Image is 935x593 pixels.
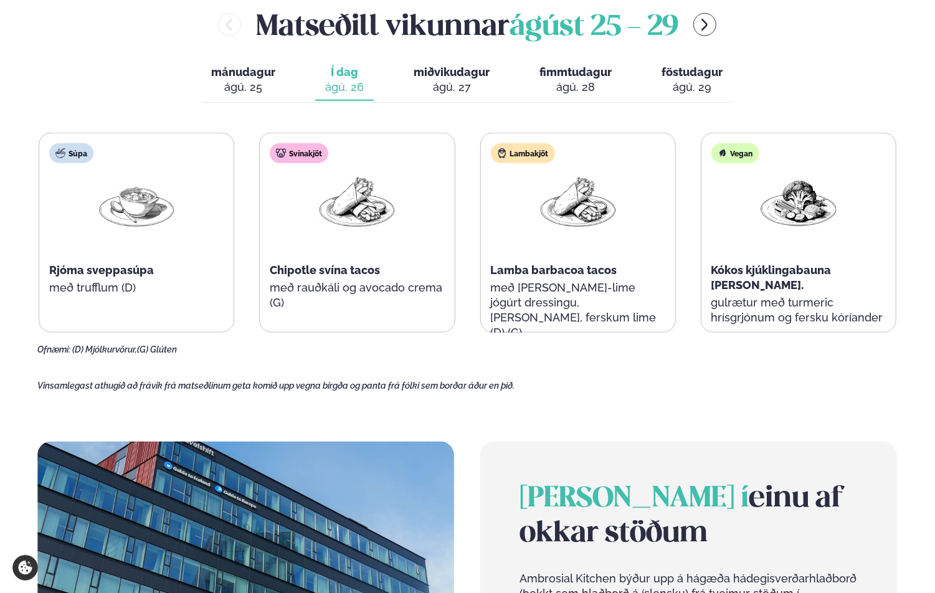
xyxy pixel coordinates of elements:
span: Lamba barbacoa tacos [491,263,617,277]
div: Lambakjöt [491,143,555,163]
div: ágú. 29 [662,80,723,95]
img: Vegan.png [759,173,838,231]
span: Ofnæmi: [37,344,70,354]
span: [PERSON_NAME] í [520,485,749,513]
span: ágúst 25 - 29 [510,14,678,41]
img: Lamb.svg [497,148,507,158]
div: ágú. 26 [325,80,364,95]
button: föstudagur ágú. 29 [652,60,733,101]
p: með [PERSON_NAME]-lime jógúrt dressingu, [PERSON_NAME], ferskum lime (D) (G) [491,280,665,340]
img: Vegan.svg [718,148,728,158]
span: Kókos kjúklingabauna [PERSON_NAME]. [711,263,832,292]
span: föstudagur [662,65,723,78]
img: soup.svg [55,148,65,158]
img: Wraps.png [317,173,397,231]
h2: Matseðill vikunnar [256,4,678,45]
button: fimmtudagur ágú. 28 [529,60,622,101]
p: gulrætur með turmeric hrísgrjónum og fersku kóríander [711,295,886,325]
span: Í dag [325,65,364,80]
div: ágú. 27 [414,80,490,95]
button: mánudagur ágú. 25 [201,60,285,101]
span: Rjóma sveppasúpa [49,263,154,277]
div: Svínakjöt [270,143,328,163]
button: miðvikudagur ágú. 27 [404,60,500,101]
span: (D) Mjólkurvörur, [72,344,137,354]
img: Soup.png [97,173,176,231]
img: pork.svg [276,148,286,158]
span: (G) Glúten [137,344,177,354]
p: með trufflum (D) [49,280,224,295]
img: Wraps.png [538,173,618,231]
h2: einu af okkar stöðum [520,482,857,551]
div: Vegan [711,143,759,163]
span: mánudagur [211,65,275,78]
button: Í dag ágú. 26 [315,60,374,101]
div: Súpa [49,143,93,163]
span: Chipotle svína tacos [270,263,380,277]
a: Cookie settings [12,555,38,581]
button: menu-btn-left [218,13,241,36]
div: ágú. 25 [211,80,275,95]
p: með rauðkáli og avocado crema (G) [270,280,444,310]
span: Vinsamlegast athugið að frávik frá matseðlinum geta komið upp vegna birgða og panta frá fólki sem... [37,381,515,391]
span: miðvikudagur [414,65,490,78]
button: menu-btn-right [693,13,716,36]
div: ágú. 28 [539,80,612,95]
span: fimmtudagur [539,65,612,78]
